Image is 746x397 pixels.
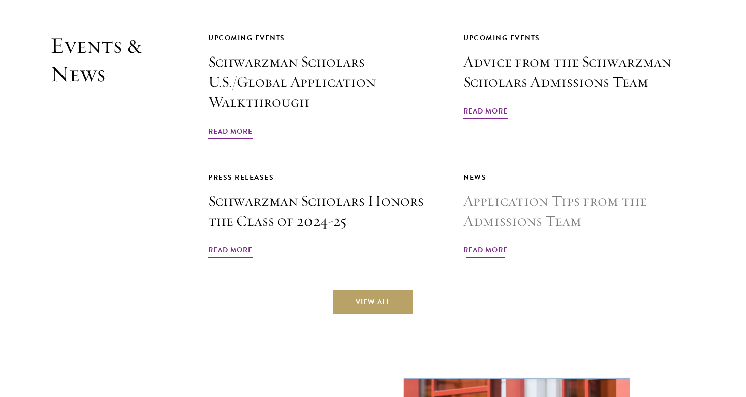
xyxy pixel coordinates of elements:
[463,171,696,184] div: News
[208,125,253,141] span: Read More
[463,52,696,92] h3: Advice from the Schwarzman Scholars Admissions Team
[208,244,253,259] span: Read More
[208,191,441,232] h3: Schwarzman Scholars Honors the Class of 2024-25
[463,191,696,232] h3: Application Tips from the Admissions Team
[333,290,413,314] a: View All
[50,32,158,260] h2: Events & News
[463,171,696,260] a: News Application Tips from the Admissions Team Read More
[208,52,441,112] h3: Schwarzman Scholars U.S./Global Application Walkthrough
[208,171,441,184] div: Press Releases
[208,32,441,44] div: Upcoming Events
[463,244,508,259] span: Read More
[208,171,441,260] a: Press Releases Schwarzman Scholars Honors the Class of 2024-25 Read More
[208,32,441,141] a: Upcoming Events Schwarzman Scholars U.S./Global Application Walkthrough Read More
[463,105,508,121] span: Read More
[463,32,696,44] div: Upcoming Events
[463,32,696,121] a: Upcoming Events Advice from the Schwarzman Scholars Admissions Team Read More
